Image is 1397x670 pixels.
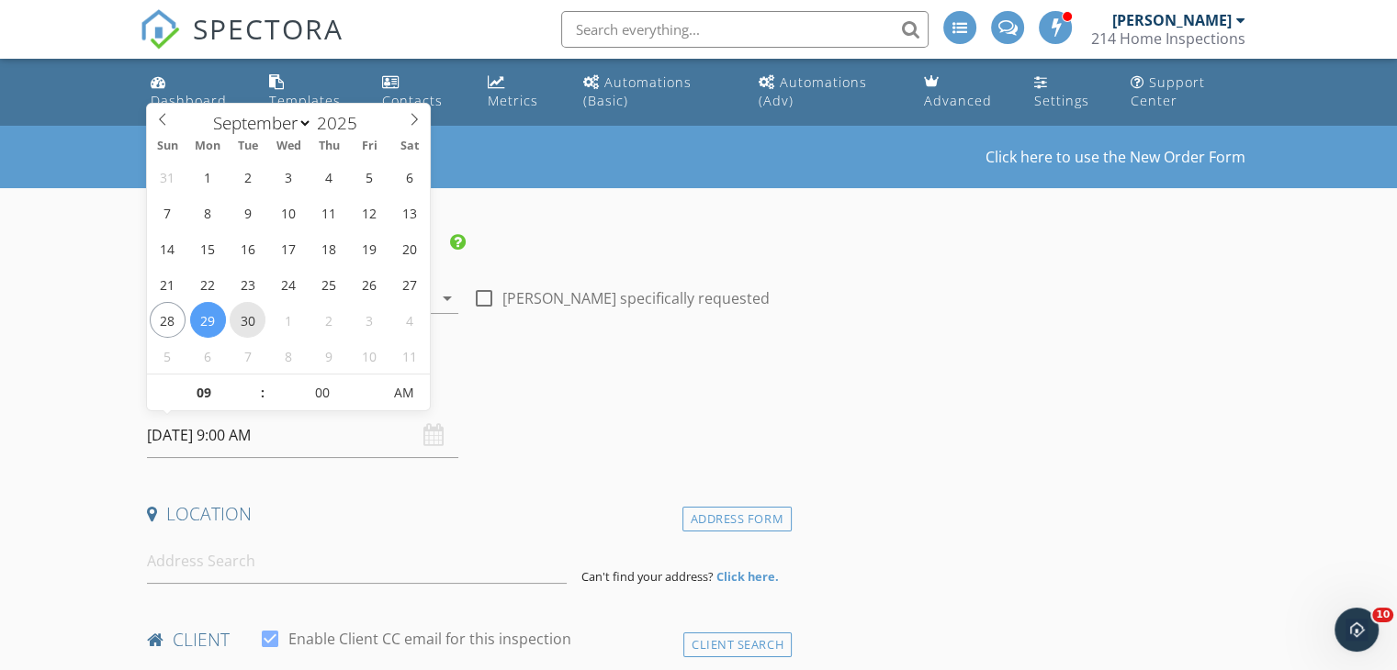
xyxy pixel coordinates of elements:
[151,92,227,109] div: Dashboard
[391,266,427,302] span: September 27, 2025
[140,9,180,50] img: The Best Home Inspection Software - Spectora
[268,140,309,152] span: Wed
[391,302,427,338] span: October 4, 2025
[150,302,186,338] span: September 28, 2025
[310,195,346,230] span: September 11, 2025
[351,338,387,374] span: October 10, 2025
[382,92,443,109] div: Contacts
[1112,11,1232,29] div: [PERSON_NAME]
[228,140,268,152] span: Tue
[480,66,561,118] a: Metrics
[751,66,902,118] a: Automations (Advanced)
[351,266,387,302] span: September 26, 2025
[150,195,186,230] span: September 7, 2025
[924,92,992,109] div: Advanced
[150,159,186,195] span: August 31, 2025
[561,11,929,48] input: Search everything...
[310,338,346,374] span: October 9, 2025
[140,25,344,63] a: SPECTORA
[1033,92,1088,109] div: Settings
[683,632,792,657] div: Client Search
[759,73,867,109] div: Automations (Adv)
[351,302,387,338] span: October 3, 2025
[288,630,571,648] label: Enable Client CC email for this inspection
[190,302,226,338] span: September 29, 2025
[190,230,226,266] span: September 15, 2025
[310,302,346,338] span: October 2, 2025
[269,92,341,109] div: Templates
[310,266,346,302] span: September 25, 2025
[391,195,427,230] span: September 13, 2025
[310,159,346,195] span: September 4, 2025
[270,266,306,302] span: September 24, 2025
[1091,29,1245,48] div: 214 Home Inspections
[150,266,186,302] span: September 21, 2025
[583,73,692,109] div: Automations (Basic)
[270,338,306,374] span: October 8, 2025
[312,111,373,135] input: Year
[391,230,427,266] span: September 20, 2025
[230,159,265,195] span: September 2, 2025
[986,150,1245,164] a: Click here to use the New Order Form
[1131,73,1205,109] div: Support Center
[351,159,387,195] span: September 5, 2025
[190,266,226,302] span: September 22, 2025
[488,92,538,109] div: Metrics
[351,230,387,266] span: September 19, 2025
[270,159,306,195] span: September 3, 2025
[270,302,306,338] span: October 1, 2025
[379,374,430,411] span: Click to toggle
[716,568,779,585] strong: Click here.
[391,159,427,195] span: September 6, 2025
[190,338,226,374] span: October 6, 2025
[309,140,349,152] span: Thu
[190,159,226,195] span: September 1, 2025
[682,507,792,531] div: Address Form
[147,376,784,400] h4: Date/Time
[1026,66,1108,118] a: Settings
[1335,608,1379,652] iframe: Intercom live chat
[143,66,246,118] a: Dashboard
[190,195,226,230] span: September 8, 2025
[502,289,770,307] label: [PERSON_NAME] specifically requested
[230,266,265,302] span: September 23, 2025
[349,140,389,152] span: Fri
[230,195,265,230] span: September 9, 2025
[193,9,344,48] span: SPECTORA
[230,302,265,338] span: September 30, 2025
[270,195,306,230] span: September 10, 2025
[230,338,265,374] span: October 7, 2025
[230,230,265,266] span: September 16, 2025
[147,413,458,458] input: Select date
[436,287,458,309] i: arrow_drop_down
[917,66,1011,118] a: Advanced
[147,539,567,584] input: Address Search
[147,628,784,652] h4: client
[375,66,466,118] a: Contacts
[187,140,228,152] span: Mon
[351,195,387,230] span: September 12, 2025
[391,338,427,374] span: October 11, 2025
[262,66,361,118] a: Templates
[1123,66,1254,118] a: Support Center
[270,230,306,266] span: September 17, 2025
[147,140,187,152] span: Sun
[150,230,186,266] span: September 14, 2025
[147,502,784,526] h4: Location
[389,140,430,152] span: Sat
[150,338,186,374] span: October 5, 2025
[310,230,346,266] span: September 18, 2025
[576,66,737,118] a: Automations (Basic)
[1372,608,1393,622] span: 10
[260,374,265,411] span: :
[581,568,714,585] span: Can't find your address?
